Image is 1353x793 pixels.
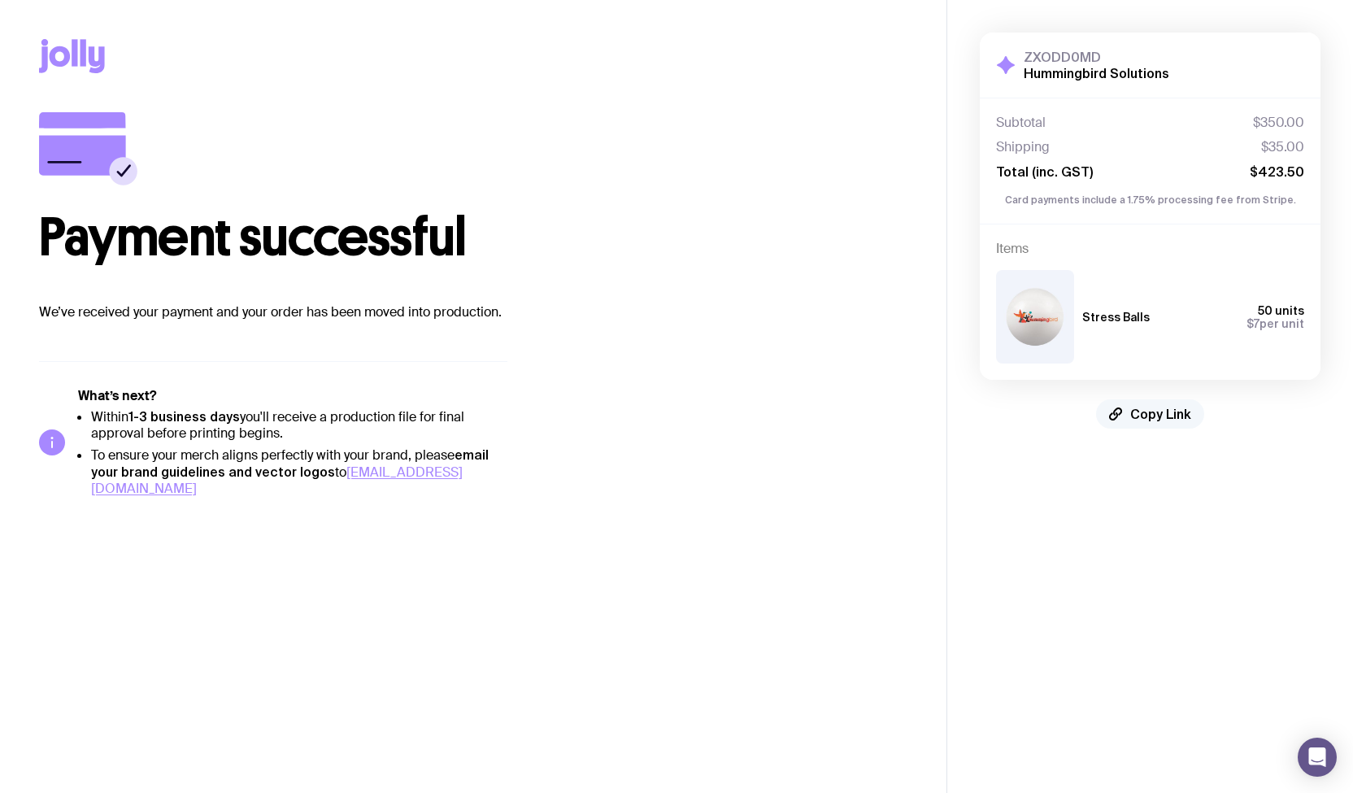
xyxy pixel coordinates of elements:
[1096,399,1204,429] button: Copy Link
[91,447,489,479] strong: email your brand guidelines and vector logos
[1024,65,1169,81] h2: Hummingbird Solutions
[91,464,463,497] a: [EMAIL_ADDRESS][DOMAIN_NAME]
[1024,49,1169,65] h3: ZXODD0MD
[1261,139,1304,155] span: $35.00
[1130,406,1191,422] span: Copy Link
[1082,311,1150,324] h3: Stress Balls
[996,241,1304,257] h4: Items
[78,388,507,404] h5: What’s next?
[996,163,1093,180] span: Total (inc. GST)
[91,447,507,497] li: To ensure your merch aligns perfectly with your brand, please to
[996,193,1304,207] p: Card payments include a 1.75% processing fee from Stripe.
[1253,115,1304,131] span: $350.00
[39,211,907,264] h1: Payment successful
[128,409,240,424] strong: 1-3 business days
[996,139,1050,155] span: Shipping
[91,408,507,442] li: Within you'll receive a production file for final approval before printing begins.
[996,115,1046,131] span: Subtotal
[1246,317,1304,330] span: per unit
[39,303,907,322] p: We’ve received your payment and your order has been moved into production.
[1258,304,1304,317] span: 50 units
[1298,738,1337,777] div: Open Intercom Messenger
[1246,317,1259,330] span: $7
[1250,163,1304,180] span: $423.50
